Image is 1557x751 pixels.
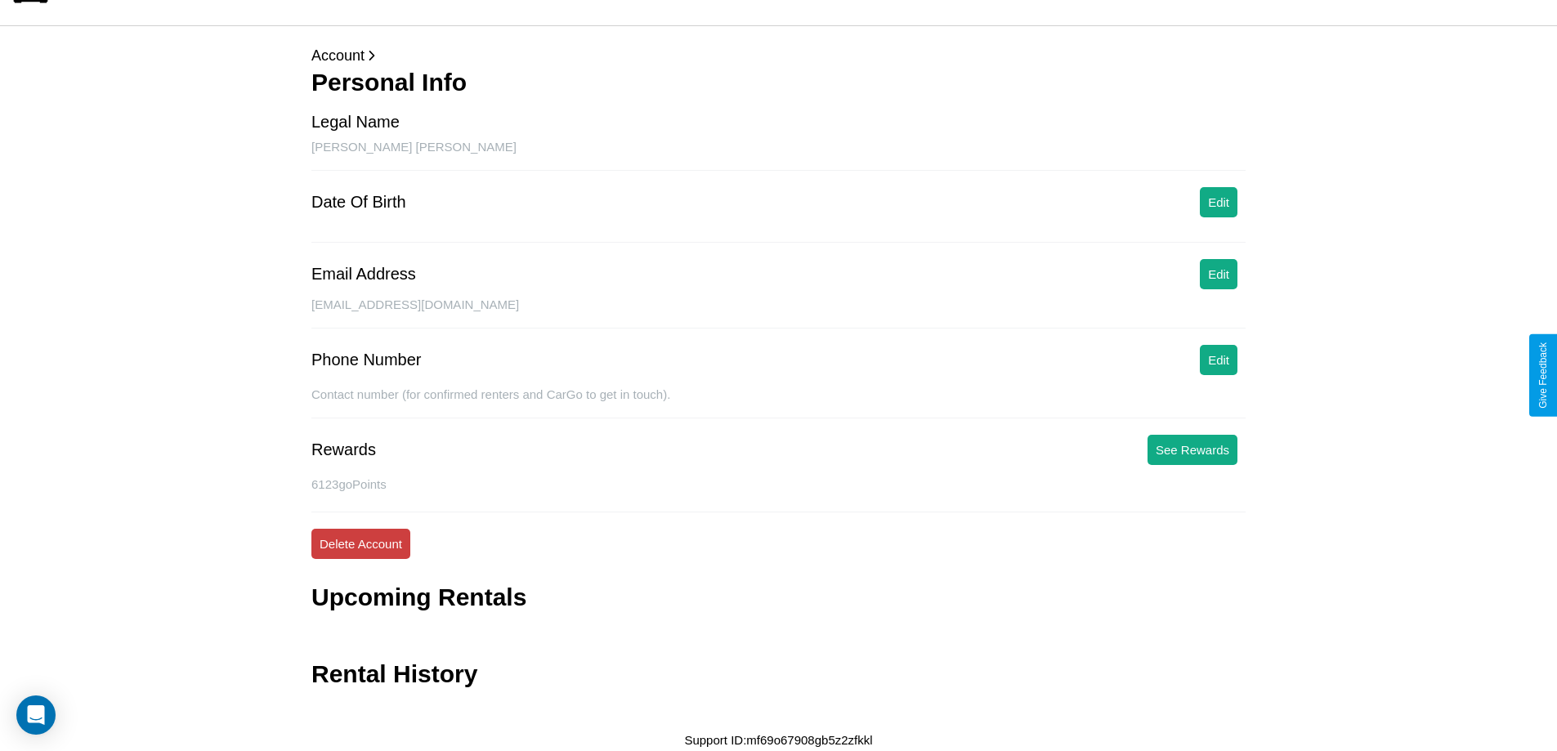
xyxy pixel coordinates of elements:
[1537,342,1549,409] div: Give Feedback
[311,297,1246,329] div: [EMAIL_ADDRESS][DOMAIN_NAME]
[1200,187,1237,217] button: Edit
[311,113,400,132] div: Legal Name
[1148,435,1237,465] button: See Rewards
[1200,259,1237,289] button: Edit
[311,42,1246,69] p: Account
[311,583,526,611] h3: Upcoming Rentals
[311,660,477,688] h3: Rental History
[311,140,1246,171] div: [PERSON_NAME] [PERSON_NAME]
[311,351,422,369] div: Phone Number
[311,529,410,559] button: Delete Account
[311,69,1246,96] h3: Personal Info
[1200,345,1237,375] button: Edit
[311,473,1246,495] p: 6123 goPoints
[311,440,376,459] div: Rewards
[311,265,416,284] div: Email Address
[311,193,406,212] div: Date Of Birth
[311,387,1246,418] div: Contact number (for confirmed renters and CarGo to get in touch).
[684,729,872,751] p: Support ID: mf69o67908gb5z2zfkkl
[16,695,56,735] div: Open Intercom Messenger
